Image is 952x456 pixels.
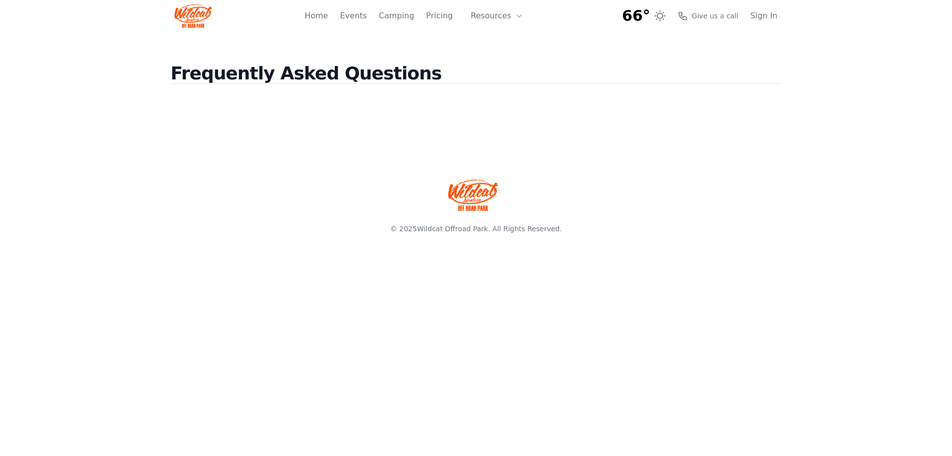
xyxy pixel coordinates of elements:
a: Camping [379,10,414,22]
a: Sign In [750,10,777,22]
a: Events [340,10,367,22]
h2: Frequently Asked Questions [171,64,781,100]
span: 66° [622,7,651,25]
button: Resources [465,6,529,26]
img: Wildcat Logo [175,4,212,28]
span: Give us a call [692,11,738,21]
span: © 2025 . All Rights Reserved. [390,225,562,233]
a: Wildcat Offroad Park [417,225,488,233]
img: Wildcat Offroad park [448,179,498,211]
a: Give us a call [678,11,738,21]
a: Pricing [426,10,453,22]
a: Home [304,10,328,22]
